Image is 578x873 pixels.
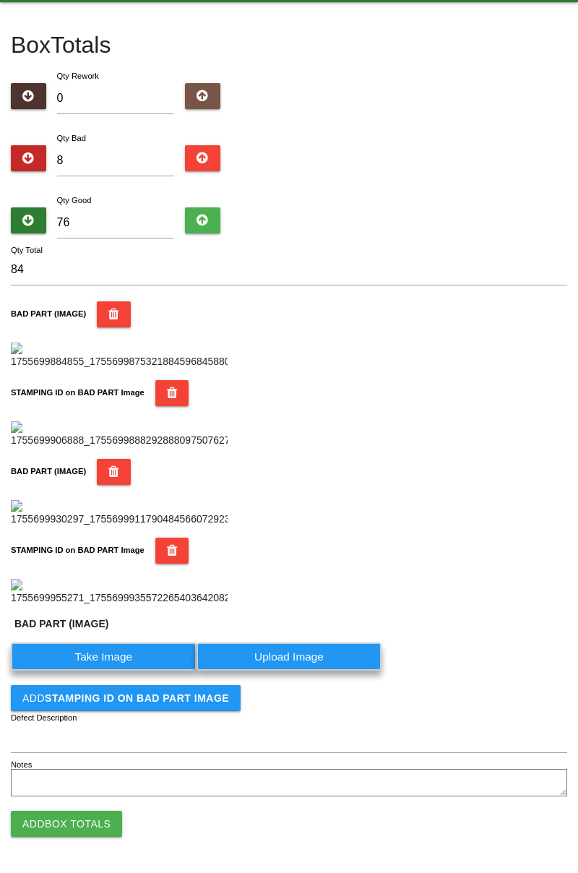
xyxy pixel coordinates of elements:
[97,301,131,327] button: BAD PART (IMAGE)
[11,685,241,711] button: AddSTAMPING ID on BAD PART Image
[11,388,144,397] b: STAMPING ID on BAD PART Image
[57,196,92,205] label: Qty Good
[11,343,228,369] img: 1755699884855_17556998753218845968458804275600.jpg
[11,500,228,527] img: 1755699930297_17556999117904845660729237305503.jpg
[197,642,382,671] label: Upload Image
[11,579,228,606] img: 1755699955271_17556999355722654036420821671793.jpg
[45,692,229,704] b: STAMPING ID on BAD PART Image
[11,712,77,724] label: Defect Description
[11,642,197,671] label: Take Image
[11,33,567,58] h4: Box Totals
[11,546,144,554] b: STAMPING ID on BAD PART Image
[11,244,43,257] label: Qty Total
[11,421,228,448] img: 1755699906888_17556998882928880975076272696665.jpg
[57,72,99,80] label: Qty Rework
[11,759,32,771] label: Notes
[11,309,86,318] b: BAD PART (IMAGE)
[97,459,131,485] button: BAD PART (IMAGE)
[11,467,86,476] b: BAD PART (IMAGE)
[57,134,86,142] label: Qty Bad
[155,538,189,564] button: STAMPING ID on BAD PART Image
[155,380,189,406] button: STAMPING ID on BAD PART Image
[11,811,122,837] button: AddBox Totals
[14,618,108,629] b: BAD PART (IMAGE)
